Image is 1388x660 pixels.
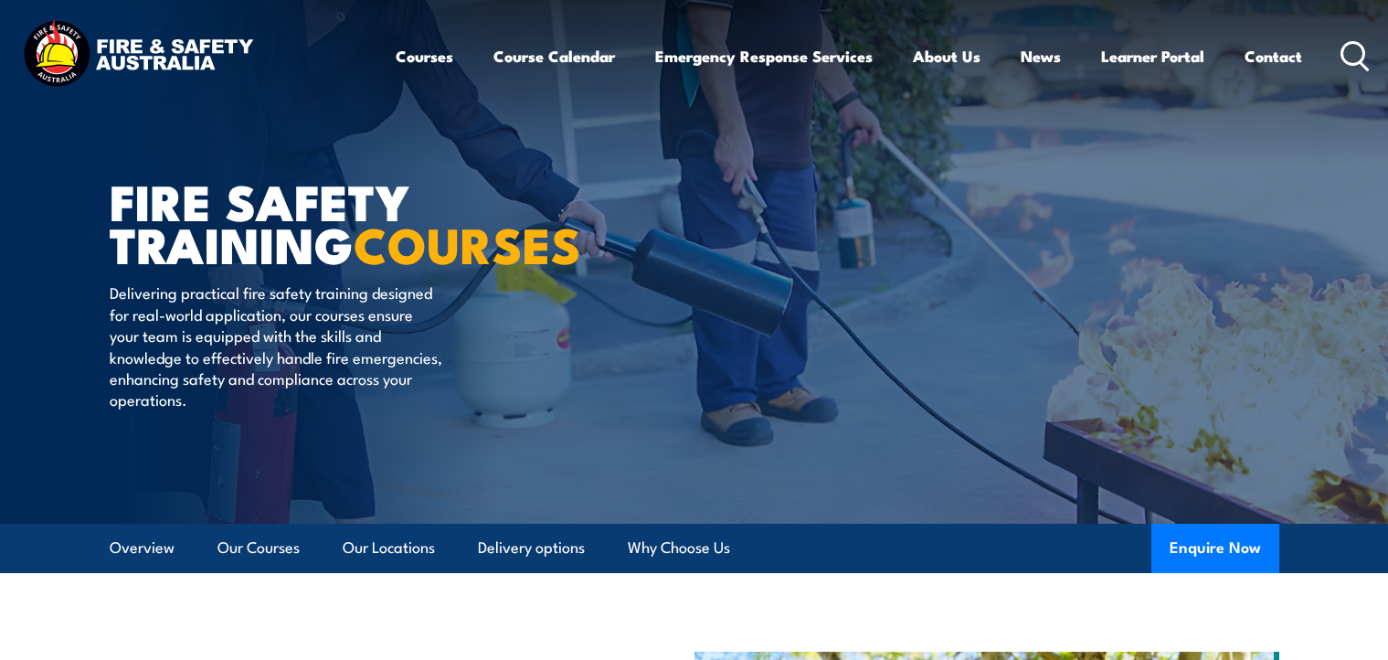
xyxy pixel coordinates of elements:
h1: FIRE SAFETY TRAINING [110,179,561,264]
strong: COURSES [354,205,581,281]
a: News [1021,32,1061,80]
a: Contact [1245,32,1302,80]
a: Our Courses [217,524,300,572]
a: Why Choose Us [628,524,730,572]
a: Delivery options [478,524,585,572]
button: Enquire Now [1151,524,1279,573]
a: Overview [110,524,175,572]
a: Course Calendar [493,32,615,80]
a: Our Locations [343,524,435,572]
p: Delivering practical fire safety training designed for real-world application, our courses ensure... [110,282,443,410]
a: About Us [913,32,980,80]
a: Emergency Response Services [655,32,873,80]
a: Courses [396,32,453,80]
a: Learner Portal [1101,32,1204,80]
